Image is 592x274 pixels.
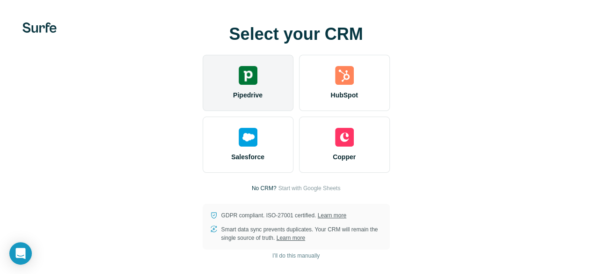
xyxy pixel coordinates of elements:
p: No CRM? [252,184,277,193]
span: Salesforce [231,152,264,162]
p: Smart data sync prevents duplicates. Your CRM will remain the single source of truth. [221,225,382,242]
img: salesforce's logo [239,128,257,147]
img: copper's logo [335,128,354,147]
span: I’ll do this manually [272,252,320,260]
button: I’ll do this manually [266,249,326,263]
p: GDPR compliant. ISO-27001 certified. [221,211,346,220]
button: Start with Google Sheets [278,184,340,193]
span: HubSpot [330,90,358,100]
span: Pipedrive [233,90,263,100]
div: Open Intercom Messenger [9,242,32,265]
img: hubspot's logo [335,66,354,85]
a: Learn more [318,212,346,219]
span: Copper [333,152,356,162]
a: Learn more [277,235,305,241]
img: Surfe's logo [22,22,57,33]
img: pipedrive's logo [239,66,257,85]
h1: Select your CRM [203,25,390,44]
